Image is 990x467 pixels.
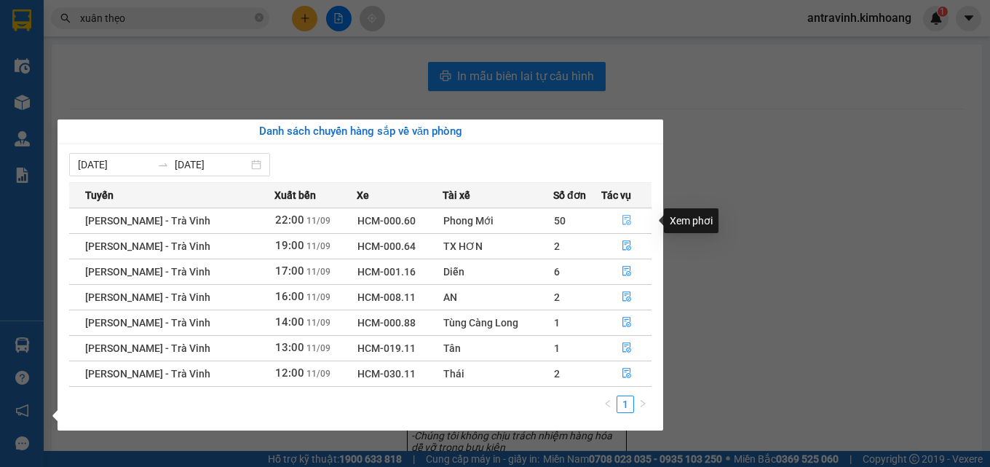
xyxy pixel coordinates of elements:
[274,187,316,203] span: Xuất bến
[443,340,553,356] div: Tân
[622,342,632,354] span: file-done
[275,213,304,227] span: 22:00
[85,317,210,329] span: [PERSON_NAME] - Trà Vinh
[622,368,632,380] span: file-done
[181,28,203,42] span: bích
[443,264,553,280] div: Diễn
[357,187,369,203] span: Xe
[602,235,651,258] button: file-done
[85,240,210,252] span: [PERSON_NAME] - Trà Vinh
[599,396,617,413] li: Previous Page
[6,49,213,76] p: NHẬN:
[602,362,651,385] button: file-done
[622,266,632,278] span: file-done
[69,123,652,141] div: Danh sách chuyến hàng sắp về văn phòng
[306,343,330,353] span: 11/09
[306,267,330,277] span: 11/09
[49,8,169,22] strong: BIÊN NHẬN GỬI HÀNG
[306,369,330,379] span: 11/09
[78,157,151,173] input: Từ ngày
[6,28,213,42] p: GỬI:
[306,318,330,328] span: 11/09
[599,396,617,413] button: left
[602,337,651,360] button: file-done
[601,187,631,203] span: Tác vụ
[175,157,248,173] input: Đến ngày
[622,240,632,252] span: file-done
[443,289,553,305] div: AN
[6,95,35,109] span: GIAO:
[622,215,632,227] span: file-done
[443,238,553,254] div: TX HƠN
[306,216,330,226] span: 11/09
[357,215,416,227] span: HCM-000.60
[357,240,416,252] span: HCM-000.64
[443,315,553,331] div: Tùng Càng Long
[85,215,210,227] span: [PERSON_NAME] - Trà Vinh
[634,396,652,413] li: Next Page
[554,342,560,354] span: 1
[6,49,146,76] span: VP [PERSON_NAME] ([GEOGRAPHIC_DATA])
[357,342,416,354] span: HCM-019.11
[157,159,169,170] span: to
[275,366,304,380] span: 12:00
[443,366,553,382] div: Thái
[275,341,304,354] span: 13:00
[554,215,566,227] span: 50
[6,79,134,93] span: 0338840740 -
[306,241,330,251] span: 11/09
[554,368,560,380] span: 2
[554,291,560,303] span: 2
[357,291,416,303] span: HCM-008.11
[664,208,718,233] div: Xem phơi
[30,28,203,42] span: VP [PERSON_NAME] (Hàng) -
[85,342,210,354] span: [PERSON_NAME] - Trà Vinh
[357,368,416,380] span: HCM-030.11
[78,79,134,93] span: anh cường
[357,266,416,278] span: HCM-001.16
[85,291,210,303] span: [PERSON_NAME] - Trà Vinh
[275,239,304,252] span: 19:00
[634,396,652,413] button: right
[85,187,114,203] span: Tuyến
[554,240,560,252] span: 2
[638,399,647,408] span: right
[157,159,169,170] span: swap-right
[85,368,210,380] span: [PERSON_NAME] - Trà Vinh
[275,315,304,329] span: 14:00
[357,317,416,329] span: HCM-000.88
[603,399,612,408] span: left
[275,264,304,278] span: 17:00
[85,266,210,278] span: [PERSON_NAME] - Trà Vinh
[553,187,586,203] span: Số đơn
[554,317,560,329] span: 1
[602,286,651,309] button: file-done
[275,290,304,303] span: 16:00
[602,209,651,232] button: file-done
[443,187,470,203] span: Tài xế
[602,311,651,334] button: file-done
[306,292,330,302] span: 11/09
[443,213,553,229] div: Phong Mới
[617,396,633,412] a: 1
[617,396,634,413] li: 1
[602,260,651,283] button: file-done
[622,317,632,329] span: file-done
[622,291,632,303] span: file-done
[554,266,560,278] span: 6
